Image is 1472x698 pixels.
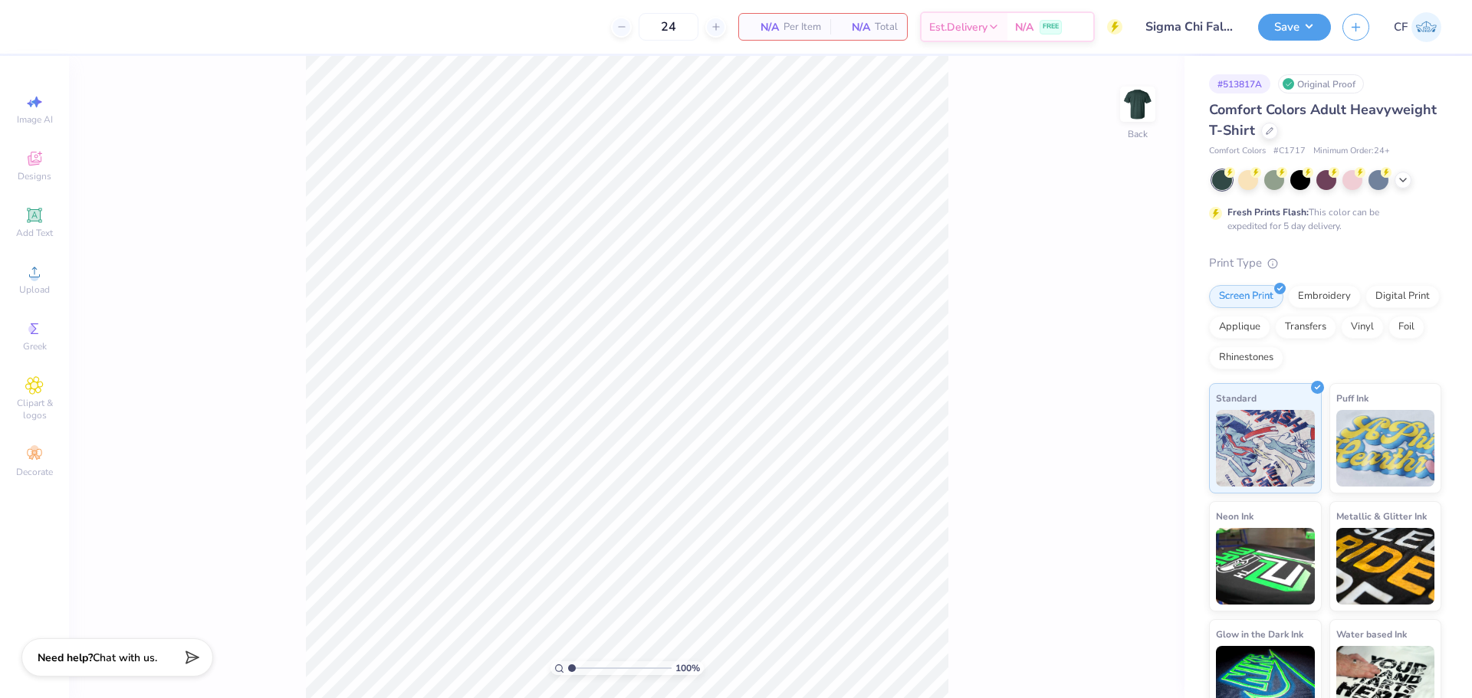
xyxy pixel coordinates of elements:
a: CF [1394,12,1441,42]
div: Original Proof [1278,74,1364,93]
span: Standard [1216,390,1257,406]
div: Vinyl [1341,316,1384,339]
input: Untitled Design [1134,11,1247,42]
div: This color can be expedited for 5 day delivery. [1227,205,1416,233]
span: Clipart & logos [8,397,61,421]
span: Chat with us. [93,650,157,665]
strong: Fresh Prints Flash: [1227,206,1309,218]
img: Metallic & Glitter Ink [1336,528,1435,605]
span: Image AI [17,113,53,126]
span: Upload [19,283,50,296]
div: Screen Print [1209,285,1283,308]
div: Foil [1388,316,1424,339]
div: # 513817A [1209,74,1270,93]
span: Comfort Colors Adult Heavyweight T-Shirt [1209,100,1437,139]
span: N/A [748,19,779,35]
img: Back [1122,89,1153,120]
span: Comfort Colors [1209,145,1266,158]
span: Puff Ink [1336,390,1368,406]
span: Water based Ink [1336,626,1407,642]
div: Print Type [1209,254,1441,272]
div: Transfers [1275,316,1336,339]
span: Total [875,19,898,35]
span: Decorate [16,466,53,478]
span: Minimum Order: 24 + [1313,145,1390,158]
span: FREE [1043,21,1059,32]
div: Back [1128,127,1148,141]
span: Per Item [784,19,821,35]
img: Standard [1216,410,1315,487]
span: Metallic & Glitter Ink [1336,508,1427,524]
img: Cholo Fernandez [1411,12,1441,42]
span: CF [1394,18,1408,36]
strong: Need help? [38,650,93,665]
span: Designs [18,170,51,182]
div: Rhinestones [1209,346,1283,369]
img: Neon Ink [1216,528,1315,605]
input: – – [639,13,698,41]
span: Neon Ink [1216,508,1253,524]
span: # C1717 [1273,145,1306,158]
span: Add Text [16,227,53,239]
span: N/A [839,19,870,35]
div: Embroidery [1288,285,1361,308]
div: Applique [1209,316,1270,339]
div: Digital Print [1365,285,1440,308]
span: Greek [23,340,47,352]
span: Glow in the Dark Ink [1216,626,1303,642]
img: Puff Ink [1336,410,1435,487]
span: Est. Delivery [929,19,987,35]
span: 100 % [675,661,700,675]
span: N/A [1015,19,1033,35]
button: Save [1258,14,1331,41]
